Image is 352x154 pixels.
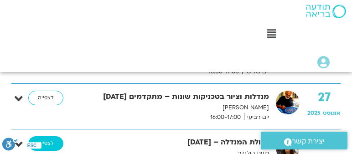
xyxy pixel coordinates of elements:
img: תודעה בריאה [306,5,346,18]
span: אוגוסט [323,109,341,117]
a: יצירת קשר [261,132,347,149]
span: 2025 [307,109,321,117]
p: [PERSON_NAME] [88,103,269,113]
strong: מנדלות וציור בטכניקות שונות – מתקדמים [DATE] [88,91,269,103]
strong: סגולת המנדלה – [DATE] [88,136,269,149]
a: לצפייה [28,136,63,151]
a: לצפייה [28,91,63,105]
span: 16:00-17:00 [207,113,244,122]
span: יום רביעי [244,113,269,122]
strong: 27 [307,91,341,104]
span: יצירת קשר [292,135,325,148]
